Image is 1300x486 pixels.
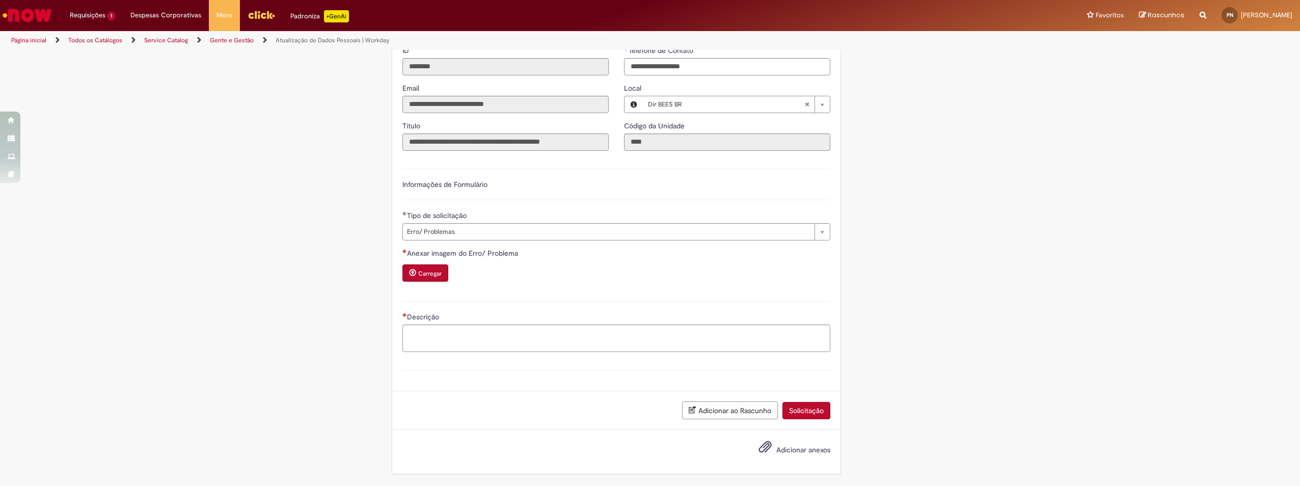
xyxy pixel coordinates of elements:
span: Local [624,84,643,93]
span: 1 [107,12,115,20]
abbr: Limpar campo Local [799,96,815,113]
span: Somente leitura - Título [402,121,422,130]
a: Service Catalog [144,36,188,44]
label: Somente leitura - Código da Unidade [624,121,687,131]
p: +GenAi [324,10,349,22]
span: Tipo de solicitação [407,211,469,220]
span: Requisições [70,10,105,20]
img: click_logo_yellow_360x200.png [248,7,275,22]
a: Atualização de Dados Pessoais | Workday [276,36,390,44]
input: Email [402,96,609,113]
textarea: Descrição [402,325,830,352]
span: Obrigatório Preenchido [624,46,629,50]
button: Local, Visualizar este registro Dir BEES BR [625,96,643,113]
div: Padroniza [290,10,349,22]
small: Carregar [418,269,442,278]
label: Informações de Formulário [402,180,488,189]
img: ServiceNow [1,5,53,25]
span: Necessários [402,249,407,253]
button: Adicionar ao Rascunho [682,401,778,419]
span: Somente leitura - Código da Unidade [624,121,687,130]
span: Telefone de Contato [629,46,695,55]
span: Rascunhos [1148,10,1184,20]
a: Gente e Gestão [210,36,254,44]
a: Rascunhos [1139,11,1184,20]
span: Erro/ Problemas [407,224,809,240]
a: Página inicial [11,36,46,44]
span: Somente leitura - Email [402,84,421,93]
input: ID [402,58,609,75]
button: Adicionar anexos [756,438,774,461]
span: Necessários [402,313,407,317]
span: Despesas Corporativas [130,10,201,20]
a: Todos os Catálogos [68,36,122,44]
input: Título [402,133,609,151]
ul: Trilhas de página [8,31,859,50]
span: Adicionar anexos [776,445,830,454]
input: Telefone de Contato [624,58,830,75]
button: Carregar anexo de Anexar imagem do Erro/ Problema Required [402,264,448,282]
span: Dir BEES BR [648,96,804,113]
span: More [216,10,232,20]
label: Somente leitura - Título [402,121,422,131]
label: Somente leitura - Email [402,83,421,93]
a: Dir BEES BRLimpar campo Local [643,96,830,113]
span: Favoritos [1096,10,1124,20]
span: Somente leitura - ID [402,46,411,55]
span: [PERSON_NAME] [1241,11,1292,19]
label: Somente leitura - ID [402,45,411,56]
span: Anexar imagem do Erro/ Problema [407,249,520,258]
input: Código da Unidade [624,133,830,151]
span: Obrigatório Preenchido [402,211,407,215]
span: Descrição [407,312,441,321]
button: Solicitação [782,402,830,419]
span: PN [1227,12,1233,18]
